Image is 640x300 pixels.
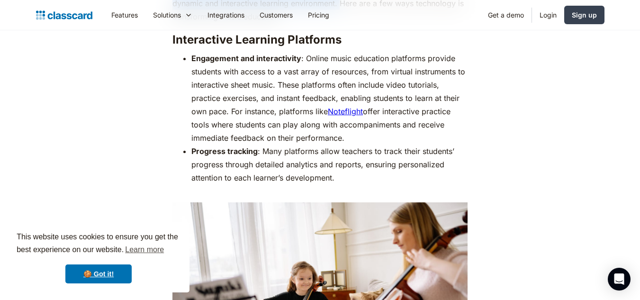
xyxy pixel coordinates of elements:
[191,146,258,156] strong: Progress tracking
[564,6,604,24] a: Sign up
[191,54,301,63] strong: Engagement and interactivity
[572,10,597,20] div: Sign up
[153,10,181,20] div: Solutions
[191,52,468,145] li: : Online music education platforms provide students with access to a vast array of resources, fro...
[145,4,200,26] div: Solutions
[608,268,631,291] div: Open Intercom Messenger
[17,231,180,257] span: This website uses cookies to ensure you get the best experience on our website.
[8,222,189,292] div: cookieconsent
[191,145,468,198] li: : Many platforms allow teachers to track their students’ progress through detailed analytics and ...
[300,4,337,26] a: Pricing
[65,264,132,283] a: dismiss cookie message
[532,4,564,26] a: Login
[328,107,363,116] a: Noteflight
[104,4,145,26] a: Features
[200,4,252,26] a: Integrations
[252,4,300,26] a: Customers
[172,33,468,47] h3: Interactive Learning Platforms
[124,243,165,257] a: learn more about cookies
[480,4,532,26] a: Get a demo
[36,9,92,22] a: home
